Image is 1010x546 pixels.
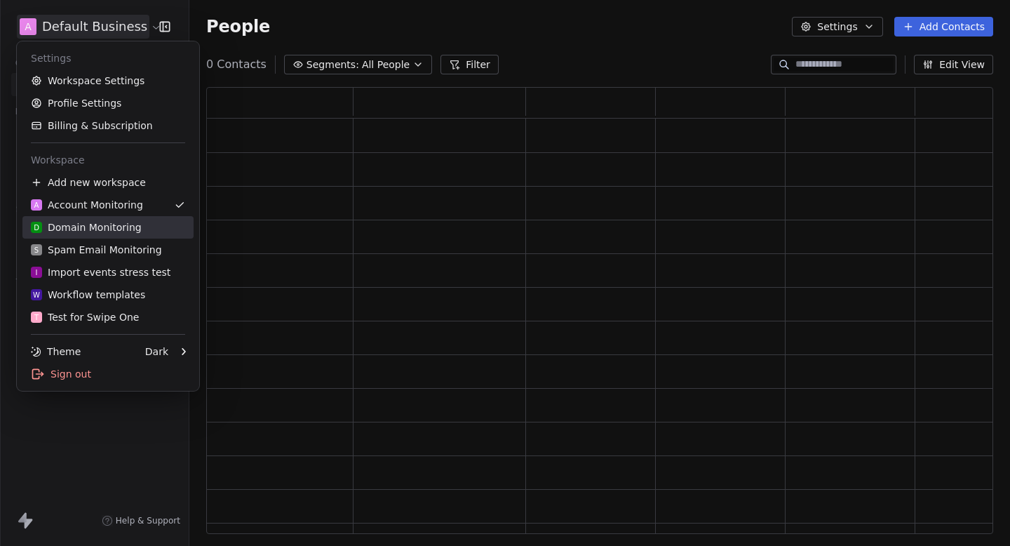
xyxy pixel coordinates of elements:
div: Workflow templates [31,288,145,302]
a: Workspace Settings [22,69,194,92]
span: S [34,245,39,255]
span: W [33,290,40,300]
div: Domain Monitoring [31,220,142,234]
div: Import events stress test [31,265,170,279]
div: Add new workspace [22,171,194,194]
a: Profile Settings [22,92,194,114]
div: Account Monitoring [31,198,143,212]
span: A [34,200,39,211]
span: D [34,222,39,233]
div: Dark [145,345,168,359]
span: T [34,312,39,323]
div: Test for Swipe One [31,310,139,324]
div: Workspace [22,149,194,171]
div: Settings [22,47,194,69]
a: Billing & Subscription [22,114,194,137]
div: Theme [31,345,81,359]
span: I [36,267,38,278]
div: Sign out [22,363,194,385]
div: Spam Email Monitoring [31,243,162,257]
